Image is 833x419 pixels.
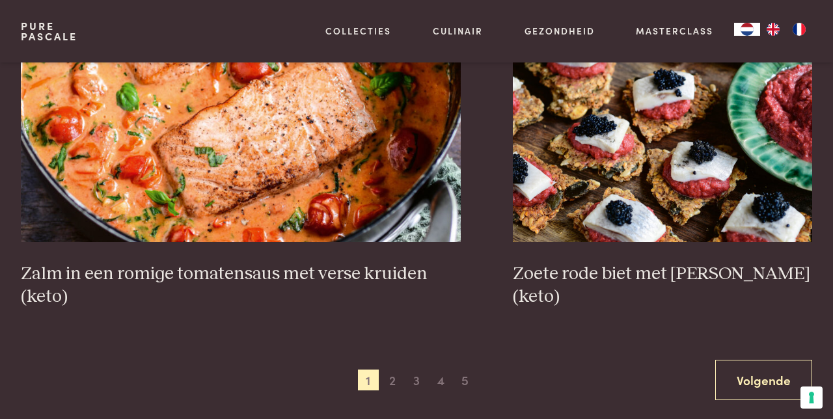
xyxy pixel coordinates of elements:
[715,360,812,401] a: Volgende
[786,23,812,36] a: FR
[21,21,77,42] a: PurePascale
[382,370,403,390] span: 2
[734,23,760,36] div: Language
[358,370,379,390] span: 1
[513,263,812,308] h3: Zoete rode biet met [PERSON_NAME] (keto)
[21,263,461,308] h3: Zalm in een romige tomatensaus met verse kruiden (keto)
[800,386,823,409] button: Uw voorkeuren voor toestemming voor trackingtechnologieën
[636,24,713,38] a: Masterclass
[525,24,595,38] a: Gezondheid
[406,370,427,390] span: 3
[454,370,475,390] span: 5
[433,24,483,38] a: Culinair
[760,23,812,36] ul: Language list
[430,370,451,390] span: 4
[734,23,812,36] aside: Language selected: Nederlands
[734,23,760,36] a: NL
[760,23,786,36] a: EN
[325,24,391,38] a: Collecties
